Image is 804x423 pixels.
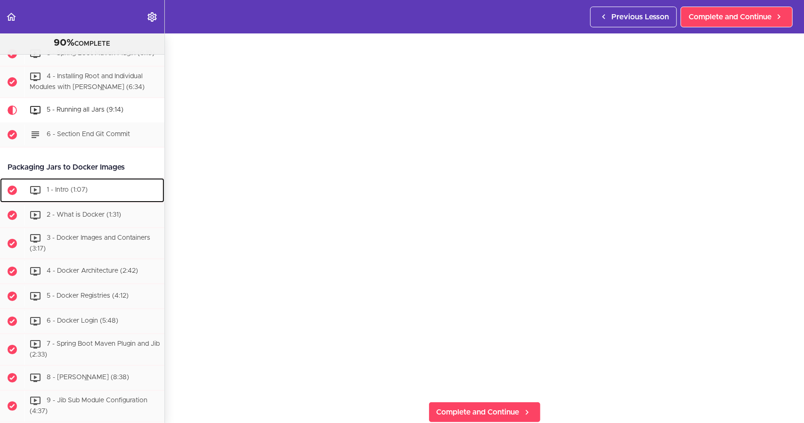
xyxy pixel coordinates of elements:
[689,11,772,23] span: Complete and Continue
[30,235,150,252] span: 3 - Docker Images and Containers (3:17)
[611,11,669,23] span: Previous Lesson
[6,11,17,23] svg: Back to course curriculum
[47,318,118,325] span: 6 - Docker Login (5:48)
[437,407,520,418] span: Complete and Continue
[146,11,158,23] svg: Settings Menu
[30,73,145,90] span: 4 - Installing Root and Individual Modules with [PERSON_NAME] (6:34)
[47,106,123,113] span: 5 - Running all Jars (9:14)
[429,402,541,423] a: Complete and Continue
[30,397,147,415] span: 9 - Jib Sub Module Configuration (4:37)
[47,293,129,300] span: 5 - Docker Registries (4:12)
[54,38,75,48] span: 90%
[681,7,793,27] a: Complete and Continue
[47,374,129,381] span: 8 - [PERSON_NAME] (8:38)
[47,268,138,275] span: 4 - Docker Architecture (2:42)
[590,7,677,27] a: Previous Lesson
[30,341,160,358] span: 7 - Spring Boot Maven Plugin and Jib (2:33)
[47,211,121,218] span: 2 - What is Docker (1:31)
[47,131,130,138] span: 6 - Section End Git Commit
[47,187,88,193] span: 1 - Intro (1:07)
[184,49,785,387] iframe: Video Player
[12,37,153,49] div: COMPLETE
